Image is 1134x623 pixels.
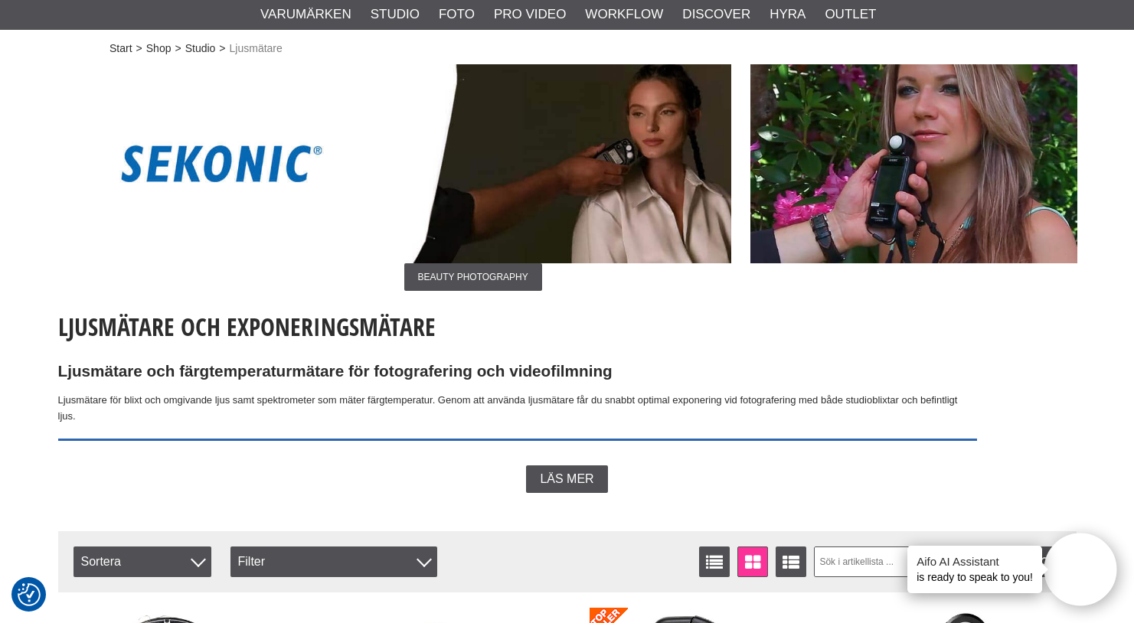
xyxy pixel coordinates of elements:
[682,5,750,24] a: Discover
[404,64,731,263] img: Annons:007 ban-sekonic-lightmeters-006.jpg
[18,583,41,606] img: Revisit consent button
[109,41,132,57] a: Start
[230,41,283,57] span: Ljusmätare
[404,64,731,291] a: Annons:007 ban-sekonic-lightmeters-006.jpgBeauty Photography
[917,553,1033,569] h4: Aifo AI Assistant
[540,472,593,486] span: Läs mer
[814,546,1061,577] input: Sök i artikellista ...
[699,546,730,577] a: Listvisning
[230,546,437,577] div: Filter
[585,5,663,24] a: Workflow
[494,5,566,24] a: Pro Video
[219,41,225,57] span: >
[136,41,142,57] span: >
[825,5,876,24] a: Outlet
[371,5,420,24] a: Studio
[58,393,977,425] p: Ljusmätare för blixt och omgivande ljus samt spektrometer som mäter färgtemperatur. Genom att anv...
[737,546,768,577] a: Fönstervisning
[770,5,806,24] a: Hyra
[185,41,216,57] a: Studio
[58,439,977,441] img: Sekonic Lightmeters
[776,546,806,577] a: Utökad listvisning
[74,546,211,577] span: Sortera
[907,546,1042,593] div: is ready to speak to you!
[58,310,977,344] h1: Ljusmätare och Exponeringsmätare
[1031,546,1061,577] a: Filtrera
[260,5,351,24] a: Varumärken
[750,64,1077,263] img: Annons:008 ban-sekonic-lightmeters-005.jpg
[146,41,172,57] a: Shop
[58,360,977,383] h2: Ljusmätare och färgtemperaturmätare för fotografering och videofilmning
[439,5,475,24] a: Foto
[404,263,542,291] span: Beauty Photography
[58,64,385,263] img: Annons:006 ban-sekonic-logga.jpg
[18,581,41,608] button: Samtyckesinställningar
[175,41,181,57] span: >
